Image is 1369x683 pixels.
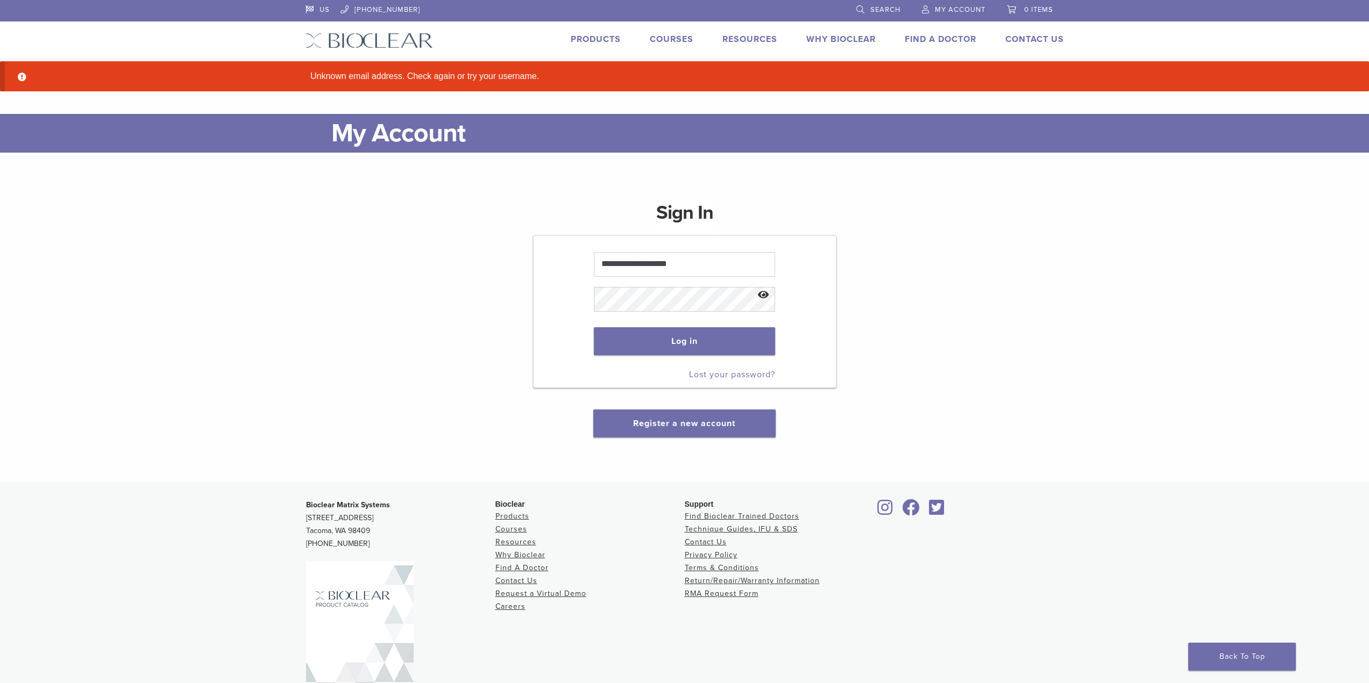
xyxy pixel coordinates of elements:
[905,34,976,45] a: Find A Doctor
[650,34,693,45] a: Courses
[689,369,775,380] a: Lost your password?
[594,327,775,355] button: Log in
[685,563,759,572] a: Terms & Conditions
[495,550,545,559] a: Why Bioclear
[685,576,820,585] a: Return/Repair/Warranty Information
[495,589,586,598] a: Request a Virtual Demo
[926,506,948,516] a: Bioclear
[874,506,897,516] a: Bioclear
[495,576,537,585] a: Contact Us
[306,70,1081,83] li: Unknown email address. Check again or try your username.
[722,34,777,45] a: Resources
[685,524,798,534] a: Technique Guides, IFU & SDS
[870,5,900,14] span: Search
[656,200,713,234] h1: Sign In
[593,409,775,437] button: Register a new account
[306,500,390,509] strong: Bioclear Matrix Systems
[685,537,727,547] a: Contact Us
[495,524,527,534] a: Courses
[685,550,737,559] a: Privacy Policy
[685,500,714,508] span: Support
[495,537,536,547] a: Resources
[495,512,529,521] a: Products
[633,418,735,429] a: Register a new account
[1024,5,1053,14] span: 0 items
[495,563,549,572] a: Find A Doctor
[306,499,495,550] p: [STREET_ADDRESS] Tacoma, WA 98409 [PHONE_NUMBER]
[806,34,876,45] a: Why Bioclear
[331,114,1064,153] h1: My Account
[899,506,924,516] a: Bioclear
[571,34,621,45] a: Products
[685,589,758,598] a: RMA Request Form
[495,602,526,611] a: Careers
[495,500,525,508] span: Bioclear
[752,282,775,309] button: Show password
[1005,34,1064,45] a: Contact Us
[935,5,985,14] span: My Account
[1188,643,1296,671] a: Back To Top
[685,512,799,521] a: Find Bioclear Trained Doctors
[306,33,433,48] img: Bioclear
